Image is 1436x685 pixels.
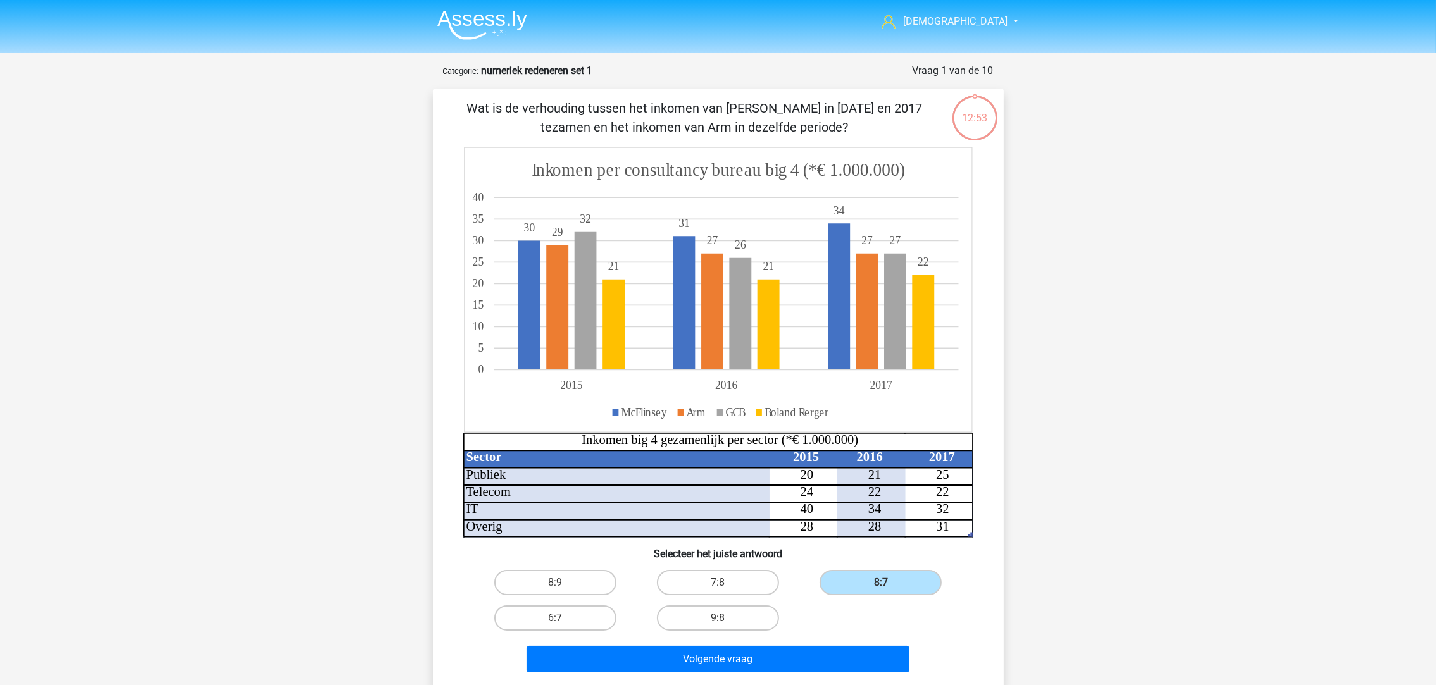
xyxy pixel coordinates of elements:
tspan: Arm [686,405,705,419]
tspan: 2121 [608,260,773,273]
label: 8:7 [820,570,942,595]
tspan: 25 [472,256,484,269]
tspan: 20 [800,467,813,481]
tspan: 15 [472,299,484,312]
label: 6:7 [494,605,616,631]
tspan: 5 [478,342,484,355]
tspan: 34 [833,204,844,217]
tspan: 28 [868,519,881,533]
tspan: 32 [936,502,949,516]
tspan: 32 [580,213,591,226]
tspan: 28 [800,519,813,533]
tspan: Publiek [466,467,506,481]
label: 9:8 [657,605,779,631]
a: [DEMOGRAPHIC_DATA] [877,14,1009,29]
tspan: 25 [936,467,949,481]
tspan: 24 [800,484,813,498]
tspan: 10 [472,320,484,333]
tspan: 20 [472,277,484,290]
tspan: 27 [889,234,901,247]
tspan: 22 [936,484,949,498]
label: 7:8 [657,570,779,595]
tspan: 2727 [706,234,872,247]
tspan: 40 [800,502,813,516]
small: Categorie: [443,66,479,76]
tspan: 21 [868,467,881,481]
tspan: Inkomen big 4 gezamenlijk per sector (*€ 1.000.000) [582,433,858,447]
tspan: 29 [552,225,563,238]
tspan: 22 [918,256,929,269]
h6: Selecteer het juiste antwoord [453,538,983,560]
tspan: 2017 [928,450,954,464]
tspan: 201520162017 [560,379,892,392]
tspan: Sector [466,450,501,464]
tspan: McFlinsey [621,405,667,419]
tspan: 30 [472,234,484,247]
tspan: 34 [868,502,881,516]
tspan: 26 [735,238,746,251]
tspan: Boland Rerger [765,405,828,419]
tspan: GCB [725,405,746,419]
tspan: Telecom [466,484,510,498]
div: 12:53 [951,94,999,126]
div: Vraag 1 van de 10 [913,63,994,78]
img: Assessly [437,10,527,40]
tspan: 40 [472,190,484,204]
span: [DEMOGRAPHIC_DATA] [903,15,1008,27]
tspan: 2016 [856,450,882,464]
button: Volgende vraag [527,646,909,672]
tspan: 31 [936,519,949,533]
tspan: 22 [868,484,881,498]
tspan: Overig [466,519,502,534]
tspan: 35 [472,213,484,226]
p: Wat is de verhouding tussen het inkomen van [PERSON_NAME] in [DATE] en 2017 tezamen en het inkome... [453,99,936,137]
tspan: 2015 [793,450,819,464]
tspan: IT [466,502,478,516]
label: 8:9 [494,570,616,595]
strong: numeriek redeneren set 1 [482,65,593,77]
tspan: 31 [678,216,690,230]
tspan: Inkomen per consultancy bureau big 4 (*€ 1.000.000) [532,159,905,181]
tspan: 0 [478,363,484,376]
tspan: 30 [523,221,535,234]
